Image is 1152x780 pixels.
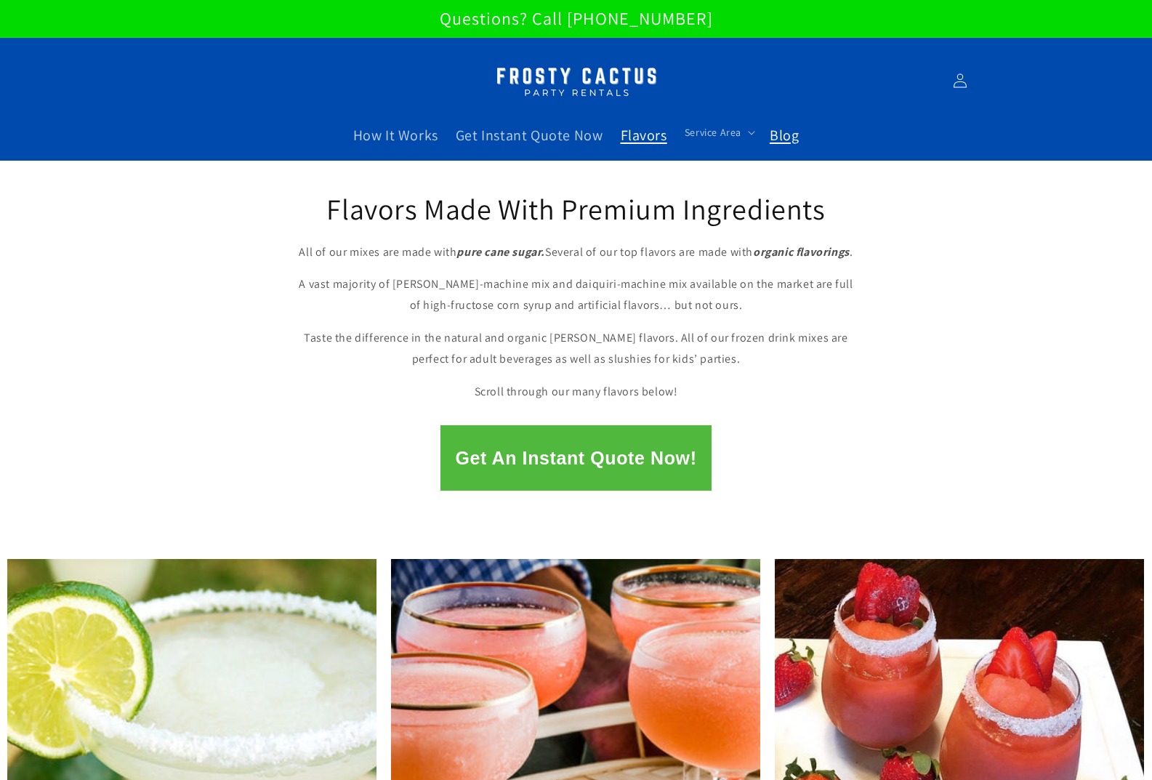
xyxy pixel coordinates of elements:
summary: Service Area [676,117,761,148]
span: How It Works [353,126,438,145]
a: Get Instant Quote Now [447,117,612,153]
strong: organic flavorings [753,244,850,260]
span: Service Area [685,126,741,139]
span: Blog [770,126,799,145]
strong: pure cane sugar. [456,244,545,260]
p: Taste the difference in the natural and organic [PERSON_NAME] flavors. All of our frozen drink mi... [293,328,860,370]
button: Get An Instant Quote Now! [440,425,711,491]
a: How It Works [345,117,447,153]
p: Scroll through our many flavors below! [293,382,860,403]
p: All of our mixes are made with Several of our top flavors are made with . [293,242,860,263]
h2: Flavors Made With Premium Ingredients [293,190,860,228]
p: A vast majority of [PERSON_NAME]-machine mix and daiquiri-machine mix available on the market are... [293,274,860,316]
img: Margarita Machine Rental in Scottsdale, Phoenix, Tempe, Chandler, Gilbert, Mesa and Maricopa [486,58,667,104]
span: Get Instant Quote Now [456,126,603,145]
a: Blog [761,117,807,153]
a: Flavors [612,117,676,153]
span: Flavors [621,126,667,145]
